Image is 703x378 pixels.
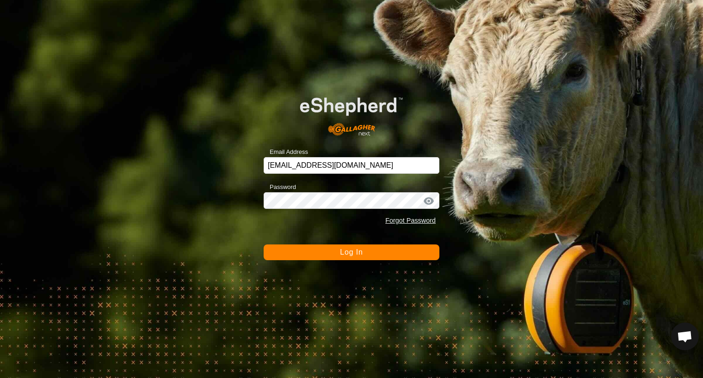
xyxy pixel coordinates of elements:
[264,183,296,192] label: Password
[340,248,363,256] span: Log In
[671,323,699,350] div: Open chat
[264,147,308,157] label: Email Address
[264,244,439,260] button: Log In
[385,217,436,224] a: Forgot Password
[281,83,422,143] img: E-shepherd Logo
[264,157,439,174] input: Email Address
